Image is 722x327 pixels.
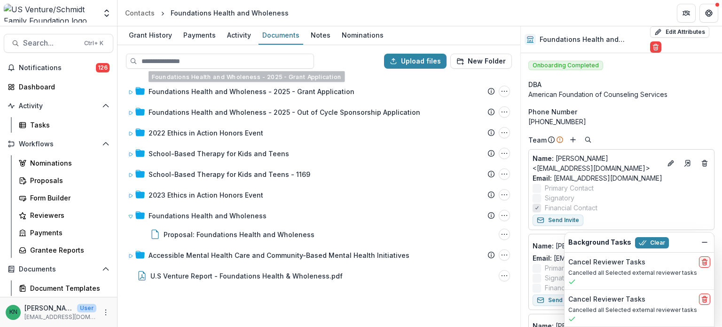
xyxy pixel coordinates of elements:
[499,168,510,180] button: School-Based Therapy for Kids and Teens - 1169 Options
[568,258,645,266] h2: Cancel Reviewer Tasks
[15,242,113,258] a: Grantee Reports
[533,254,552,262] span: Email:
[307,26,334,45] a: Notes
[545,283,597,293] span: Financial Contact
[499,270,510,281] button: U.S Venture Report - Foundations Health & Wholeness.pdf Options
[568,306,710,314] p: Cancelled all Selected external reviewer tasks
[533,153,661,173] p: [PERSON_NAME] <[EMAIL_ADDRESS][DOMAIN_NAME]>
[528,80,541,89] span: DBA
[499,249,510,261] button: Accessible Mental Health Care and Community-Based Mental Health Initiatives Options
[100,307,111,318] button: More
[124,165,514,183] div: School-Based Therapy for Kids and Teens - 1169School-Based Therapy for Kids and Teens - 1169 Options
[528,135,547,145] p: Team
[121,6,158,20] a: Contacts
[4,34,113,53] button: Search...
[533,215,583,226] button: Send Invite
[30,283,106,293] div: Document Templates
[24,313,96,321] p: [EMAIL_ADDRESS][DOMAIN_NAME]
[533,154,554,162] span: Name :
[528,89,714,99] div: American Foundation of Counseling Services
[19,102,98,110] span: Activity
[259,26,303,45] a: Documents
[699,237,710,248] button: Dismiss
[528,117,714,127] div: [PHONE_NUMBER]
[533,173,662,183] a: Email: [EMAIL_ADDRESS][DOMAIN_NAME]
[338,28,387,42] div: Nominations
[4,79,113,95] a: Dashboard
[15,280,113,296] a: Document Templates
[533,295,583,306] button: Send Invite
[568,239,631,247] h2: Background Tasks
[30,193,106,203] div: Form Builder
[124,206,514,244] div: Foundations Health and WholenessFoundations Health and Wholeness OptionsProposal: Foundations Hea...
[699,158,710,169] button: Deletes
[30,158,106,168] div: Nominations
[121,6,292,20] nav: breadcrumb
[124,123,514,142] div: 2022 Ethics in Action Honors Event2022 Ethics in Action Honors Event Options
[223,28,255,42] div: Activity
[4,60,113,75] button: Notifications126
[15,117,113,133] a: Tasks
[23,39,78,48] span: Search...
[699,4,718,23] button: Get Help
[124,185,514,204] div: 2023 Ethics in Action Honors Event2023 Ethics in Action Honors Event Options
[568,295,645,303] h2: Cancel Reviewer Tasks
[338,26,387,45] a: Nominations
[15,155,113,171] a: Nominations
[307,28,334,42] div: Notes
[19,64,96,72] span: Notifications
[499,148,510,159] button: School-Based Therapy for Kids and Teens Options
[499,229,510,240] button: Proposal: Foundations Health and Wholeness Options
[533,242,554,250] span: Name :
[30,120,106,130] div: Tasks
[677,4,696,23] button: Partners
[124,246,514,264] div: Accessible Mental Health Care and Community-Based Mental Health InitiativesAccessible Mental Heal...
[650,41,661,53] button: Delete
[149,128,263,138] div: 2022 Ethics in Action Honors Event
[150,271,343,281] div: U.S Venture Report - Foundations Health & Wholeness.pdf
[149,250,409,260] div: Accessible Mental Health Care and Community-Based Mental Health Initiatives
[545,183,594,193] span: Primary Contact
[680,156,695,171] a: Go to contact
[15,225,113,240] a: Payments
[125,28,176,42] div: Grant History
[124,144,514,163] div: School-Based Therapy for Kids and TeensSchool-Based Therapy for Kids and Teens Options
[149,87,354,96] div: Foundations Health and Wholeness - 2025 - Grant Application
[545,273,574,283] span: Signatory
[149,211,267,221] div: Foundations Health and Wholeness
[124,266,514,285] div: U.S Venture Report - Foundations Health & Wholeness.pdfU.S Venture Report - Foundations Health & ...
[19,265,98,273] span: Documents
[100,4,113,23] button: Open entity switcher
[540,36,646,44] h2: Foundations Health and Wholeness
[149,149,289,159] div: School-Based Therapy for Kids and Teens
[96,63,110,72] span: 126
[4,98,113,113] button: Open Activity
[567,134,579,145] button: Add
[149,107,420,117] div: Foundations Health and Wholeness - 2025 - Out of Cycle Sponsorship Application
[124,225,514,244] div: Proposal: Foundations Health and WholenessProposal: Foundations Health and Wholeness Options
[19,140,98,148] span: Workflows
[528,61,603,70] span: Onboarding Completed
[9,309,17,315] div: Katrina Nelson
[125,26,176,45] a: Grant History
[499,86,510,97] button: Foundations Health and Wholeness - 2025 - Grant Application Options
[499,210,510,221] button: Foundations Health and Wholeness Options
[582,134,594,145] button: Search
[19,82,106,92] div: Dashboard
[450,54,512,69] button: New Folder
[149,169,310,179] div: School-Based Therapy for Kids and Teens - 1169
[125,8,155,18] div: Contacts
[4,4,96,23] img: US Venture/Schmidt Family Foundation logo
[545,193,574,203] span: Signatory
[545,203,597,213] span: Financial Contact
[82,38,105,48] div: Ctrl + K
[149,190,263,200] div: 2023 Ethics in Action Honors Event
[30,245,106,255] div: Grantee Reports
[124,103,514,121] div: Foundations Health and Wholeness - 2025 - Out of Cycle Sponsorship ApplicationFoundations Health ...
[24,303,73,313] p: [PERSON_NAME]
[650,26,709,38] button: Edit Attributes
[164,230,314,239] div: Proposal: Foundations Health and Wholeness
